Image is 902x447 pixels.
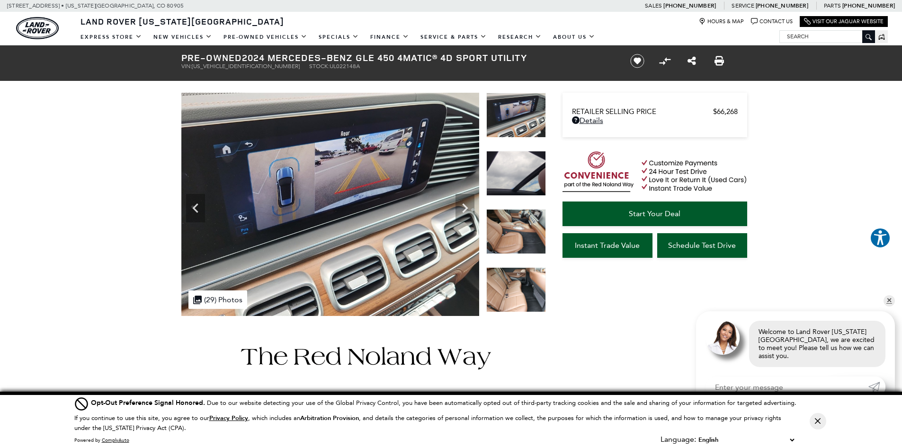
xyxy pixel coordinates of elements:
div: Language: [661,436,696,443]
span: Instant Trade Value [575,241,640,250]
nav: Main Navigation [75,29,601,45]
span: Parts [824,2,841,9]
span: Sales [645,2,662,9]
div: (29) Photos [188,290,247,309]
img: Used 2024 Black Mercedes-Benz GLE 450 image 23 [486,267,546,312]
a: [PHONE_NUMBER] [756,2,808,9]
div: Next [455,194,474,222]
aside: Accessibility Help Desk [870,228,891,250]
a: Print this Pre-Owned 2024 Mercedes-Benz GLE 450 4MATIC® 4D Sport Utility [714,55,724,67]
span: [US_VEHICLE_IDENTIFICATION_NUMBER] [192,63,300,70]
a: Pre-Owned Vehicles [218,29,313,45]
a: Visit Our Jaguar Website [804,18,884,25]
a: New Vehicles [148,29,218,45]
span: UL022148A [330,63,360,70]
a: About Us [547,29,601,45]
a: [PHONE_NUMBER] [663,2,716,9]
a: [STREET_ADDRESS] • [US_STATE][GEOGRAPHIC_DATA], CO 80905 [7,2,184,9]
a: ComplyAuto [102,437,129,443]
strong: Arbitration Provision [300,414,359,422]
a: Specials [313,29,365,45]
strong: Pre-Owned [181,51,242,64]
div: Welcome to Land Rover [US_STATE][GEOGRAPHIC_DATA], we are excited to meet you! Please tell us how... [749,321,885,367]
button: Compare Vehicle [658,54,672,68]
a: Finance [365,29,415,45]
img: Used 2024 Black Mercedes-Benz GLE 450 image 22 [486,209,546,254]
div: Due to our website detecting your use of the Global Privacy Control, you have been automatically ... [91,398,796,408]
input: Search [780,31,875,42]
input: Enter your message [706,377,868,397]
a: land-rover [16,17,59,39]
img: Used 2024 Black Mercedes-Benz GLE 450 image 21 [486,151,546,196]
span: Land Rover [US_STATE][GEOGRAPHIC_DATA] [80,16,284,27]
a: Service & Parts [415,29,492,45]
span: Retailer Selling Price [572,107,713,116]
button: Save vehicle [627,53,648,69]
a: Retailer Selling Price $66,268 [572,107,738,116]
div: Powered by [74,438,129,443]
h1: 2024 Mercedes-Benz GLE 450 4MATIC® 4D Sport Utility [181,53,615,63]
a: Contact Us [751,18,793,25]
img: Land Rover [16,17,59,39]
u: Privacy Policy [209,414,248,422]
a: [PHONE_NUMBER] [842,2,895,9]
span: VIN: [181,63,192,70]
a: Submit [868,377,885,397]
img: Agent profile photo [706,321,740,355]
span: Start Your Deal [629,209,680,218]
div: Previous [186,194,205,222]
span: Service [732,2,754,9]
a: Start Your Deal [563,202,747,226]
a: EXPRESS STORE [75,29,148,45]
span: $66,268 [713,107,738,116]
img: Used 2024 Black Mercedes-Benz GLE 450 image 20 [486,93,546,138]
span: Stock: [309,63,330,70]
a: Land Rover [US_STATE][GEOGRAPHIC_DATA] [75,16,290,27]
span: Opt-Out Preference Signal Honored . [91,398,207,407]
button: Explore your accessibility options [870,228,891,248]
a: Details [572,116,738,125]
a: Research [492,29,547,45]
button: Close Button [810,413,826,429]
a: Share this Pre-Owned 2024 Mercedes-Benz GLE 450 4MATIC® 4D Sport Utility [688,55,696,67]
a: Schedule Test Drive [657,233,747,258]
img: Used 2024 Black Mercedes-Benz GLE 450 image 20 [181,93,479,316]
p: If you continue to use this site, you agree to our , which includes an , and details the categori... [74,414,781,431]
a: Hours & Map [699,18,744,25]
a: Instant Trade Value [563,233,652,258]
span: Schedule Test Drive [668,241,736,250]
select: Language Select [696,435,796,445]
